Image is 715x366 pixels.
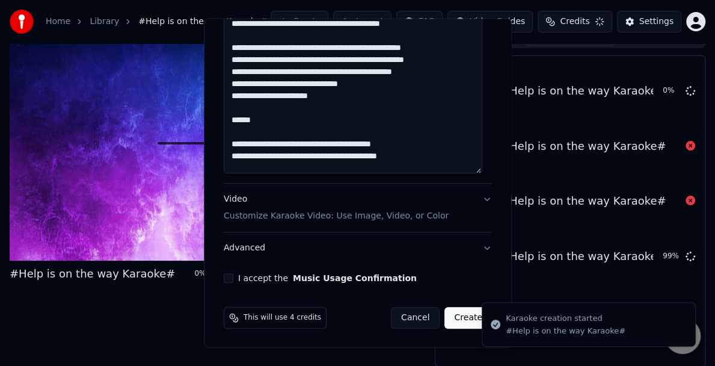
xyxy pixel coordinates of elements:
button: I accept the [292,274,416,282]
button: Create [444,307,492,329]
p: Customize Karaoke Video: Use Image, Video, or Color [224,210,449,222]
button: Advanced [224,232,492,264]
div: Video [224,193,449,222]
button: VideoCustomize Karaoke Video: Use Image, Video, or Color [224,184,492,232]
label: I accept the [238,274,417,282]
button: Cancel [391,307,440,329]
span: This will use 4 credits [244,313,321,323]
